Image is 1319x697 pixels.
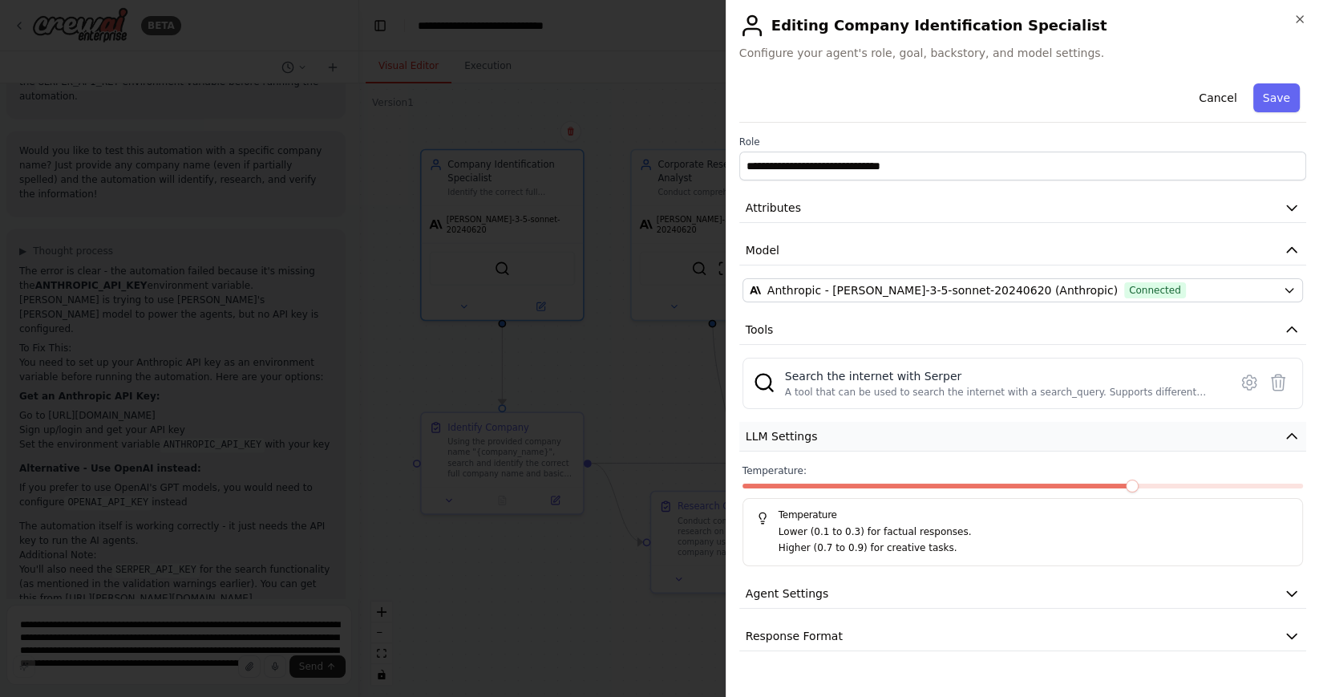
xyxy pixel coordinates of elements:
span: Response Format [746,628,843,644]
button: Agent Settings [739,579,1306,609]
img: SerperDevTool [753,371,775,394]
button: Cancel [1189,83,1246,112]
button: Save [1253,83,1300,112]
span: LLM Settings [746,428,818,444]
p: Higher (0.7 to 0.9) for creative tasks. [779,541,1289,557]
span: Configure your agent's role, goal, backstory, and model settings. [739,45,1306,61]
h5: Temperature [756,509,1289,521]
span: Anthropic - claude-3-5-sonnet-20240620 (Anthropic) [767,282,1118,298]
span: Model [746,242,779,258]
p: Lower (0.1 to 0.3) for factual responses. [779,525,1289,541]
button: Tools [739,315,1306,345]
span: Attributes [746,200,801,216]
span: Tools [746,322,774,338]
h2: Editing Company Identification Specialist [739,13,1306,38]
span: Temperature: [742,464,807,477]
span: Connected [1124,282,1186,298]
span: Agent Settings [746,586,828,602]
div: Search the internet with Serper [785,368,1219,384]
button: LLM Settings [739,422,1306,452]
button: Response Format [739,622,1306,651]
div: A tool that can be used to search the internet with a search_query. Supports different search typ... [785,386,1219,399]
button: Attributes [739,193,1306,223]
label: Role [739,136,1306,148]
button: Configure tool [1235,368,1264,397]
button: Anthropic - [PERSON_NAME]-3-5-sonnet-20240620 (Anthropic)Connected [742,278,1303,302]
button: Model [739,236,1306,265]
button: Delete tool [1264,368,1293,397]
